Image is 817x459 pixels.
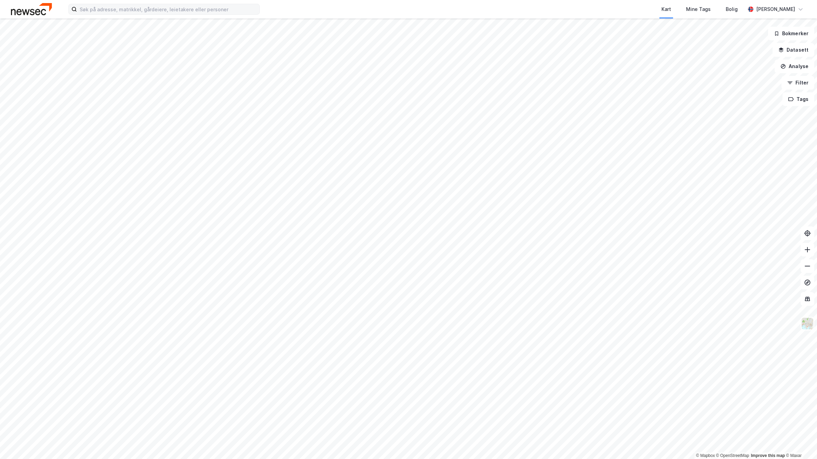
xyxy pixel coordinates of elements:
[661,5,671,13] div: Kart
[783,426,817,459] iframe: Chat Widget
[726,5,738,13] div: Bolig
[77,4,259,14] input: Søk på adresse, matrikkel, gårdeiere, leietakere eller personer
[11,3,52,15] img: newsec-logo.f6e21ccffca1b3a03d2d.png
[686,5,711,13] div: Mine Tags
[783,426,817,459] div: Kontrollprogram for chat
[756,5,795,13] div: [PERSON_NAME]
